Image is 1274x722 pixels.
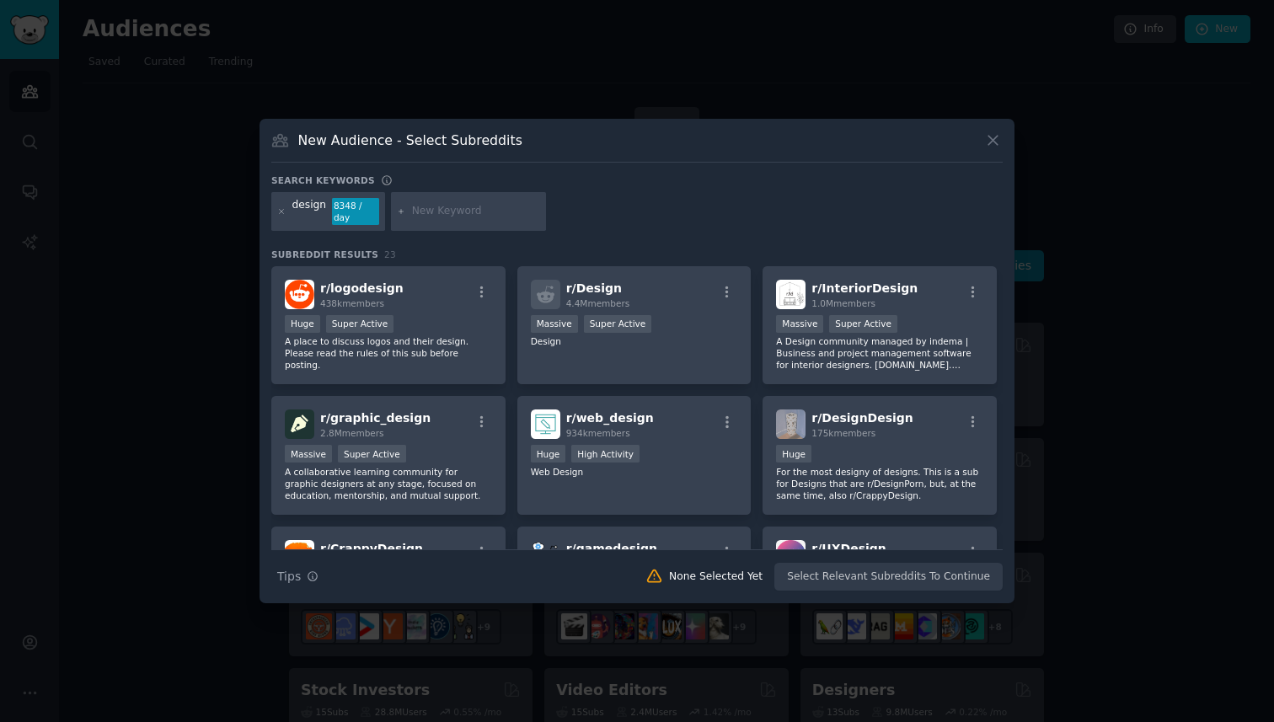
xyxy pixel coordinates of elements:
p: Design [531,335,738,347]
span: 934k members [566,428,630,438]
div: design [292,198,327,225]
div: Huge [531,445,566,463]
div: Massive [285,445,332,463]
div: Super Active [326,315,394,333]
p: A place to discuss logos and their design. Please read the rules of this sub before posting. [285,335,492,371]
img: DesignDesign [776,409,806,439]
img: web_design [531,409,560,439]
div: 8348 / day [332,198,379,225]
img: logodesign [285,280,314,309]
input: New Keyword [412,204,540,219]
div: Massive [531,315,578,333]
div: Super Active [338,445,406,463]
h3: New Audience - Select Subreddits [298,131,522,149]
div: High Activity [571,445,640,463]
span: 4.4M members [566,298,630,308]
img: UXDesign [776,540,806,570]
div: Super Active [829,315,897,333]
button: Tips [271,562,324,591]
span: r/ CrappyDesign [320,542,423,555]
span: 2.8M members [320,428,384,438]
span: Tips [277,568,301,586]
span: 23 [384,249,396,259]
div: Massive [776,315,823,333]
span: 175k members [811,428,875,438]
span: r/ DesignDesign [811,411,913,425]
span: r/ InteriorDesign [811,281,918,295]
div: Super Active [584,315,652,333]
span: Subreddit Results [271,249,378,260]
h3: Search keywords [271,174,375,186]
span: r/ Design [566,281,622,295]
div: Huge [285,315,320,333]
p: For the most designy of designs. This is a sub for Designs that are r/DesignPorn, but, at the sam... [776,466,983,501]
p: Web Design [531,466,738,478]
img: gamedesign [531,540,560,570]
img: CrappyDesign [285,540,314,570]
img: InteriorDesign [776,280,806,309]
span: r/ web_design [566,411,654,425]
div: Huge [776,445,811,463]
span: r/ graphic_design [320,411,431,425]
span: 1.0M members [811,298,875,308]
span: r/ UXDesign [811,542,886,555]
span: r/ logodesign [320,281,404,295]
span: r/ gamedesign [566,542,657,555]
p: A collaborative learning community for graphic designers at any stage, focused on education, ment... [285,466,492,501]
span: 438k members [320,298,384,308]
div: None Selected Yet [669,570,763,585]
p: A Design community managed by indema | Business and project management software for interior desi... [776,335,983,371]
img: graphic_design [285,409,314,439]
